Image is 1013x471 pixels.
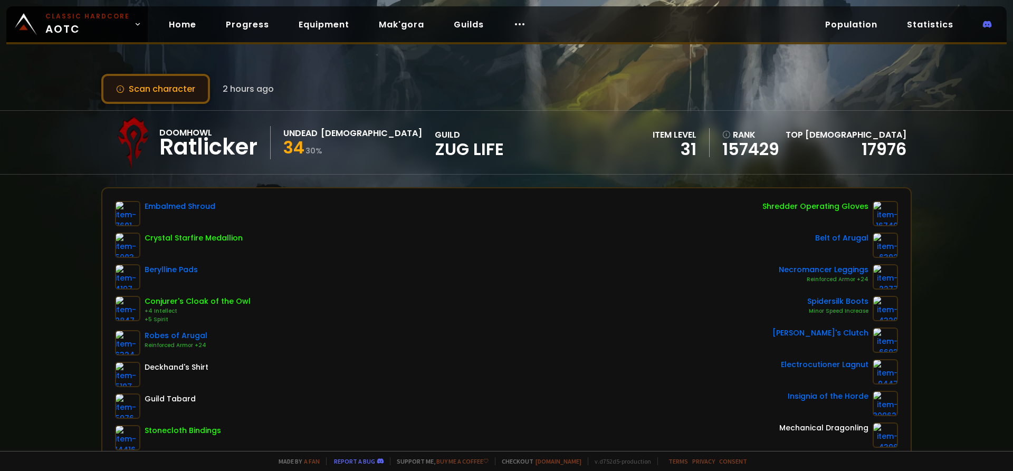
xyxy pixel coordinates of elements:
span: [DEMOGRAPHIC_DATA] [805,129,906,141]
div: Minor Speed Increase [807,307,868,315]
div: guild [435,128,504,157]
div: Crystal Starfire Medallion [145,233,243,244]
a: Terms [668,457,688,465]
img: item-6324 [115,330,140,355]
div: [DEMOGRAPHIC_DATA] [321,127,422,140]
div: Insignia of the Horde [788,391,868,402]
img: item-209621 [873,391,898,416]
img: item-4197 [115,264,140,290]
span: 34 [283,136,304,159]
span: Support me, [390,457,489,465]
div: Robes of Arugal [145,330,207,341]
div: Spidersilk Boots [807,296,868,307]
div: +4 Intellect [145,307,251,315]
img: item-6693 [873,328,898,353]
div: Ratlicker [159,139,257,155]
a: Classic HardcoreAOTC [6,6,148,42]
div: Conjurer's Cloak of the Owl [145,296,251,307]
a: [DOMAIN_NAME] [536,457,581,465]
span: Made by [272,457,320,465]
div: Berylline Pads [145,264,198,275]
div: +5 Spirit [145,315,251,324]
img: item-5976 [115,393,140,419]
span: AOTC [45,12,130,37]
button: Scan character [101,74,210,104]
span: Checkout [495,457,581,465]
a: Mak'gora [370,14,433,35]
a: Population [817,14,886,35]
span: 2 hours ago [223,82,274,95]
img: item-9847 [115,296,140,321]
div: Belt of Arugal [815,233,868,244]
img: item-5107 [115,362,140,387]
img: item-4396 [873,422,898,448]
div: Deckhand's Shirt [145,362,208,373]
div: [PERSON_NAME]'s Clutch [772,328,868,339]
a: 157429 [722,141,779,157]
img: item-16740 [873,201,898,226]
div: rank [722,128,779,141]
a: Buy me a coffee [436,457,489,465]
img: item-14416 [115,425,140,450]
div: Electrocutioner Lagnut [781,359,868,370]
div: Necromancer Leggings [779,264,868,275]
div: 31 [653,141,696,157]
div: Shredder Operating Gloves [762,201,868,212]
a: 17976 [862,137,906,161]
span: Zug Life [435,141,504,157]
div: Reinforced Armor +24 [145,341,207,350]
img: item-6392 [873,233,898,258]
a: Home [160,14,205,35]
a: Privacy [692,457,715,465]
a: a fan [304,457,320,465]
a: Equipment [290,14,358,35]
span: v. d752d5 - production [588,457,651,465]
div: item level [653,128,696,141]
div: Embalmed Shroud [145,201,215,212]
a: Guilds [445,14,492,35]
small: Classic Hardcore [45,12,130,21]
a: Report a bug [334,457,375,465]
a: Statistics [899,14,962,35]
small: 30 % [305,146,322,156]
div: Reinforced Armor +24 [779,275,868,284]
a: Progress [217,14,278,35]
img: item-5003 [115,233,140,258]
div: Doomhowl [159,126,257,139]
img: item-9447 [873,359,898,385]
img: item-4320 [873,296,898,321]
div: Guild Tabard [145,393,196,405]
img: item-2277 [873,264,898,290]
img: item-7691 [115,201,140,226]
div: Undead [283,127,318,140]
div: Mechanical Dragonling [779,422,868,434]
div: Top [786,128,906,141]
div: Stonecloth Bindings [145,425,221,436]
a: Consent [719,457,747,465]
